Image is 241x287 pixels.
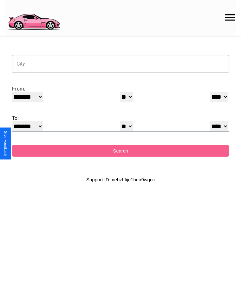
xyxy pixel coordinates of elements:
button: Search [12,145,229,157]
label: To: [12,115,229,121]
div: Give Feedback [3,131,8,156]
img: logo [5,3,63,32]
p: Support ID: mebzhfije1heu9wgcc [86,175,155,184]
label: From: [12,86,229,92]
